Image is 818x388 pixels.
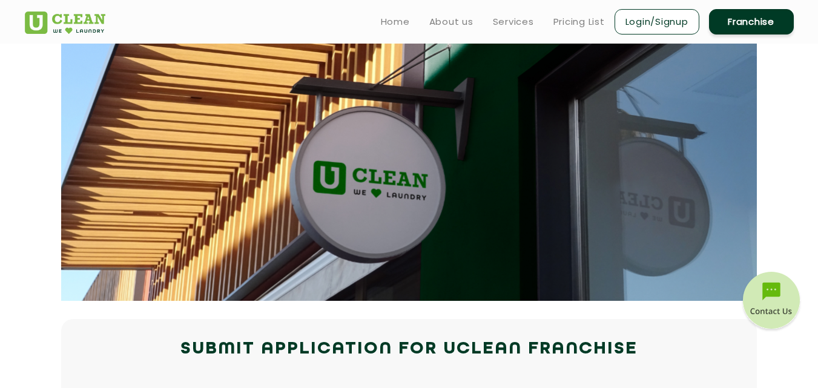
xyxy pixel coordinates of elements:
[553,15,605,29] a: Pricing List
[25,335,794,364] h2: Submit Application for UCLEAN FRANCHISE
[381,15,410,29] a: Home
[741,272,802,332] img: contact-btn
[429,15,473,29] a: About us
[615,9,699,35] a: Login/Signup
[709,9,794,35] a: Franchise
[25,12,105,34] img: UClean Laundry and Dry Cleaning
[493,15,534,29] a: Services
